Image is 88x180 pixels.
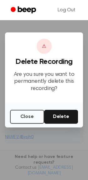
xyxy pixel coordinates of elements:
[37,39,52,54] div: ⚠
[6,4,42,16] a: Beep
[10,110,44,124] button: Close
[10,71,78,93] p: Are you sure you want to permanently delete this recording?
[51,3,82,18] a: Log Out
[10,58,78,66] h3: Delete Recording
[44,110,78,124] button: Delete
